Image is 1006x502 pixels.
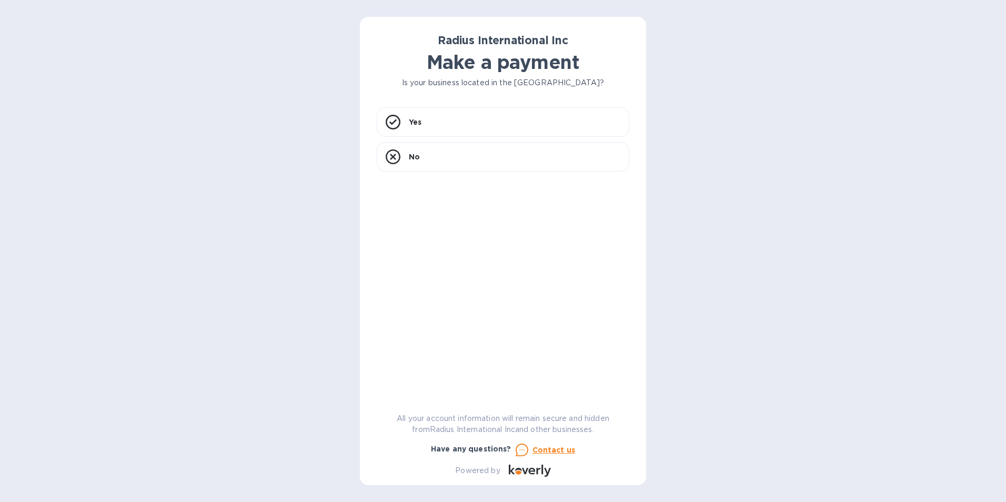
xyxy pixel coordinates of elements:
p: No [409,152,420,162]
h1: Make a payment [377,51,629,73]
p: All your account information will remain secure and hidden from Radius International Inc and othe... [377,413,629,435]
b: Have any questions? [431,445,511,453]
u: Contact us [532,446,576,454]
b: Radius International Inc [438,34,568,47]
p: Is your business located in the [GEOGRAPHIC_DATA]? [377,77,629,88]
p: Yes [409,117,421,127]
p: Powered by [455,465,500,476]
